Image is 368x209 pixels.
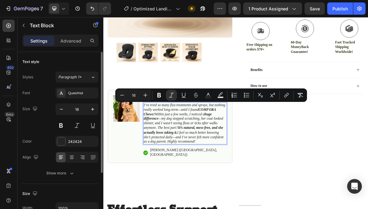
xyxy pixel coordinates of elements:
p: Text Block [30,22,82,29]
div: Questrial [68,91,97,96]
div: 242424 [68,139,97,144]
div: Undo/Redo [86,2,111,15]
span: / [131,6,132,12]
span: Optimized Landing Page Template [133,6,173,12]
div: Align [22,153,40,162]
p: How to use [205,92,228,99]
p: Free Shipping on orders $70+ [199,35,238,48]
button: Paragraph 1* [56,72,98,83]
div: Color [22,139,32,144]
p: Advanced [60,38,81,44]
div: Publish [332,6,348,12]
div: Size [22,190,39,198]
div: Show more [46,170,75,176]
div: Text style [22,59,39,65]
p: [PERSON_NAME] ([GEOGRAPHIC_DATA], [GEOGRAPHIC_DATA]) [65,181,171,194]
div: Font [22,90,30,96]
p: Settings [30,38,48,44]
p: Fast Tracked Shipping Worldwide! [322,32,361,51]
iframe: Design area [103,17,368,209]
span: 1 product assigned [248,6,288,12]
span: Save [310,6,320,11]
div: Editor contextual toolbar [115,88,307,102]
button: 1 product assigned [243,2,302,15]
button: 7 [2,2,46,15]
p: Benefits [205,70,221,76]
div: 450 [6,65,15,70]
button: Show more [22,168,98,179]
div: Styles [22,74,33,80]
p: 60-Day MoneyBack Guarantee! [261,32,300,51]
div: Open Intercom Messenger [347,179,362,194]
button: Publish [327,2,353,15]
span: Paragraph 1* [58,74,82,80]
button: Save [305,2,325,15]
p: 7 [40,5,43,12]
div: Size [22,105,39,113]
div: Beta [5,112,15,117]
